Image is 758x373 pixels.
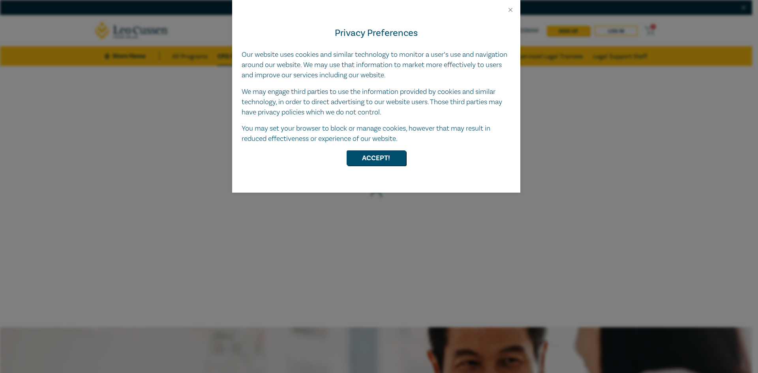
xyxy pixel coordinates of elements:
p: Our website uses cookies and similar technology to monitor a user’s use and navigation around our... [242,50,511,81]
p: You may set your browser to block or manage cookies, however that may result in reduced effective... [242,124,511,144]
p: We may engage third parties to use the information provided by cookies and similar technology, in... [242,87,511,118]
button: Accept! [347,150,406,165]
button: Close [507,6,514,13]
h4: Privacy Preferences [242,26,511,40]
